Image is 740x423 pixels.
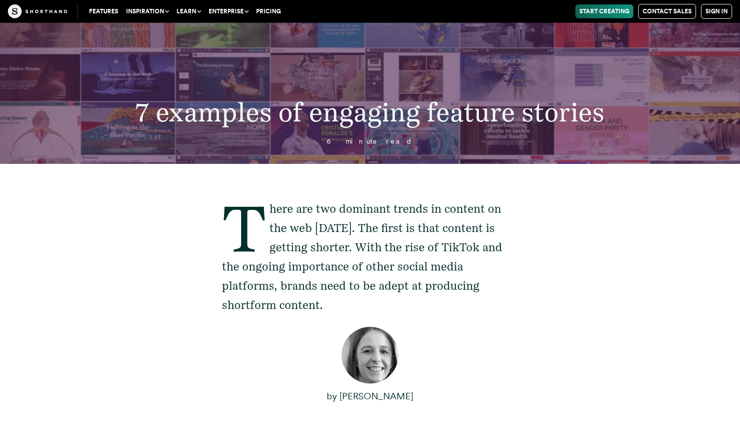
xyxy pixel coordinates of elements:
[135,96,605,128] span: 7 examples of engaging feature stories
[252,4,285,18] a: Pricing
[85,4,122,18] a: Features
[575,4,633,18] a: Start Creating
[222,199,519,315] p: There are two dominant trends in content on the web [DATE]. The first is that content is getting ...
[701,4,732,19] a: Sign in
[122,4,173,18] button: Inspiration
[327,137,413,145] span: 6 minute read
[327,390,413,402] span: by [PERSON_NAME]
[205,4,252,18] button: Enterprise
[8,4,67,18] img: The Craft
[173,4,205,18] button: Learn
[638,4,696,19] a: Contact Sales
